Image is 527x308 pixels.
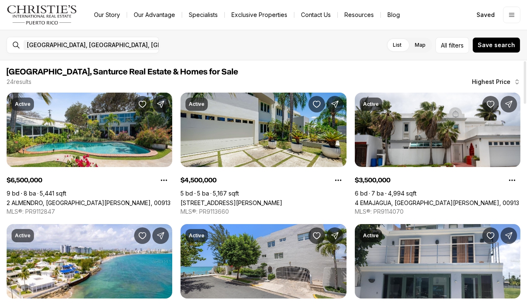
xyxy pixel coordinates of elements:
a: 23 BUCARE ST, SAN JUAN PR, 00913 [180,199,282,206]
span: [GEOGRAPHIC_DATA], [GEOGRAPHIC_DATA], [GEOGRAPHIC_DATA] [27,42,210,48]
p: Active [15,232,31,239]
a: 4 EMAJAGUA, SAN JUAN PR, 00913 [355,199,519,206]
button: Share Property [501,96,517,112]
button: Save Property: 23 BUCARE ST [308,96,325,112]
button: Property options [156,172,172,189]
span: Save search [478,42,515,48]
a: 2 ALMENDRO, SAN JUAN PR, 00913 [7,199,171,206]
span: All [441,41,447,50]
span: filters [449,41,464,50]
button: Save Property: 2 EMAJAGUA [482,227,499,244]
a: Exclusive Properties [225,9,294,21]
button: Share Property [327,96,343,112]
label: List [386,38,408,53]
button: Contact Us [294,9,337,21]
button: Allfilters [436,37,469,53]
a: Blog [381,9,407,21]
img: logo [7,5,77,25]
button: Share Property [501,227,517,244]
button: Share Property [327,227,343,244]
p: Active [15,101,31,107]
p: Active [189,101,205,107]
button: Property options [330,172,347,189]
button: Open menu [503,7,520,23]
a: Specialists [182,9,224,21]
span: Saved [476,12,495,18]
p: Active [363,101,379,107]
button: Save Property: 4 CAOBA [134,227,151,244]
a: Our Advantage [127,9,182,21]
button: Save Property: 1 BUCARÉ #4 [308,227,325,244]
button: Save Property: 4 EMAJAGUA [482,96,499,112]
span: Highest Price [472,79,510,85]
p: Active [189,232,205,239]
p: Active [363,232,379,239]
button: Share Property [152,227,169,244]
button: Save search [472,37,520,53]
span: [GEOGRAPHIC_DATA], Santurce Real Estate & Homes for Sale [7,68,238,76]
a: Resources [338,9,380,21]
button: Property options [504,172,520,189]
p: 24 results [7,79,31,85]
label: Map [408,38,432,53]
a: Our Story [87,9,127,21]
button: Save Property: 2 ALMENDRO [134,96,151,112]
button: Highest Price [467,74,525,90]
a: Saved [472,7,500,23]
button: Share Property [152,96,169,112]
